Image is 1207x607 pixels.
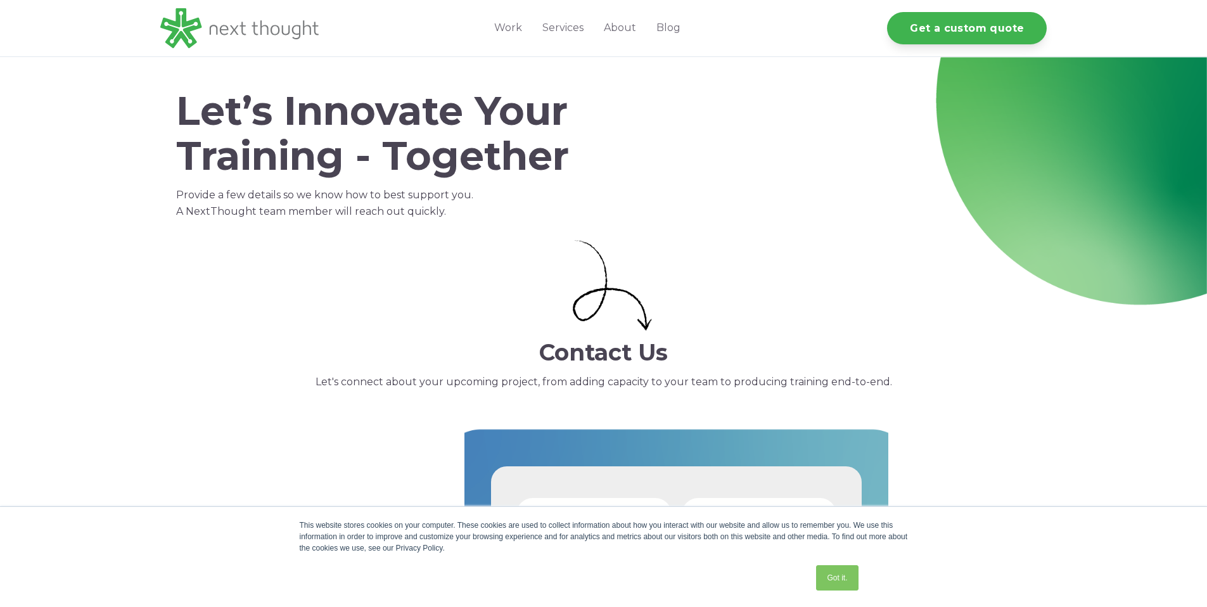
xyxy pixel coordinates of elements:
a: Get a custom quote [887,12,1047,44]
span: A NextThought team member will reach out quickly. [176,205,446,217]
a: Got it. [816,565,858,591]
span: Let’s Innovate Your Training - Together [176,87,569,180]
input: Last Name* [682,498,837,530]
h2: Contact Us [160,340,1047,366]
img: Small curly arrow [573,240,652,331]
img: LG - NextThought Logo [160,8,319,48]
input: First Name* [516,498,672,530]
p: Let's connect about your upcoming project, from adding capacity to your team to producing trainin... [160,374,1047,390]
span: Provide a few details so we know how to best support you. [176,189,473,201]
div: This website stores cookies on your computer. These cookies are used to collect information about... [300,520,908,554]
